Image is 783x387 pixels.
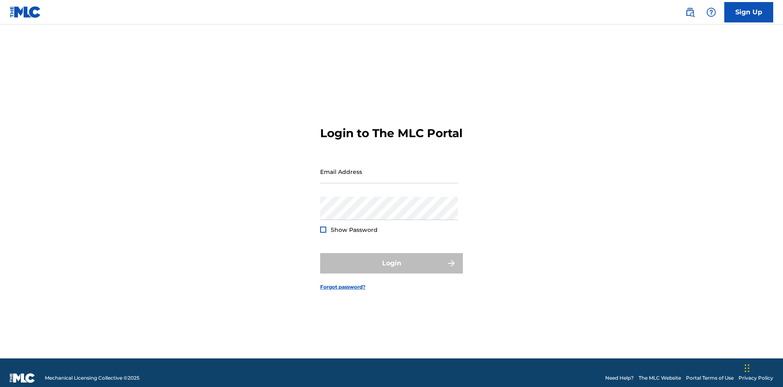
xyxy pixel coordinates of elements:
[10,373,35,383] img: logo
[706,7,716,17] img: help
[605,374,634,382] a: Need Help?
[331,226,378,234] span: Show Password
[685,7,695,17] img: search
[682,4,698,20] a: Public Search
[745,356,750,380] div: Drag
[742,348,783,387] iframe: Chat Widget
[320,126,462,140] h3: Login to The MLC Portal
[639,374,681,382] a: The MLC Website
[739,374,773,382] a: Privacy Policy
[703,4,719,20] div: Help
[724,2,773,22] a: Sign Up
[10,6,41,18] img: MLC Logo
[320,283,365,291] a: Forgot password?
[686,374,734,382] a: Portal Terms of Use
[45,374,139,382] span: Mechanical Licensing Collective © 2025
